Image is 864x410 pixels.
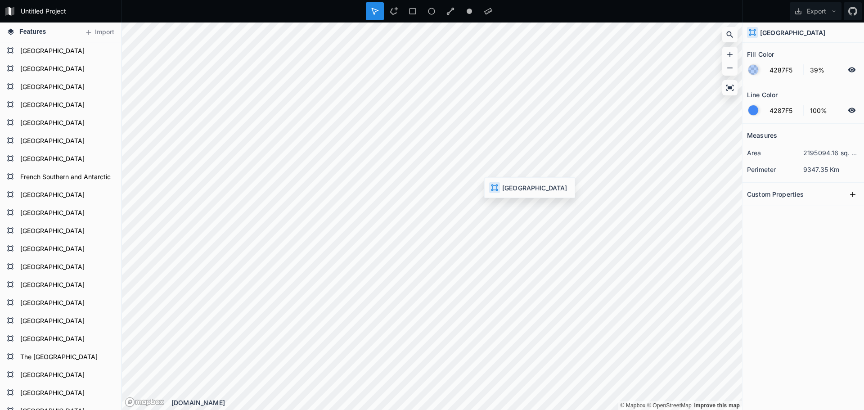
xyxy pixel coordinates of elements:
[647,402,692,409] a: OpenStreetMap
[125,397,164,407] a: Mapbox logo
[747,88,778,102] h2: Line Color
[171,398,742,407] div: [DOMAIN_NAME]
[790,2,841,20] button: Export
[620,402,645,409] a: Mapbox
[760,28,825,37] h4: [GEOGRAPHIC_DATA]
[747,128,777,142] h2: Measures
[747,187,804,201] h2: Custom Properties
[803,148,859,158] dd: 2195094.16 sq. km
[747,148,803,158] dt: area
[803,165,859,174] dd: 9347.35 Km
[19,27,46,36] span: Features
[80,25,119,40] button: Import
[747,165,803,174] dt: perimeter
[694,402,740,409] a: Map feedback
[747,47,774,61] h2: Fill Color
